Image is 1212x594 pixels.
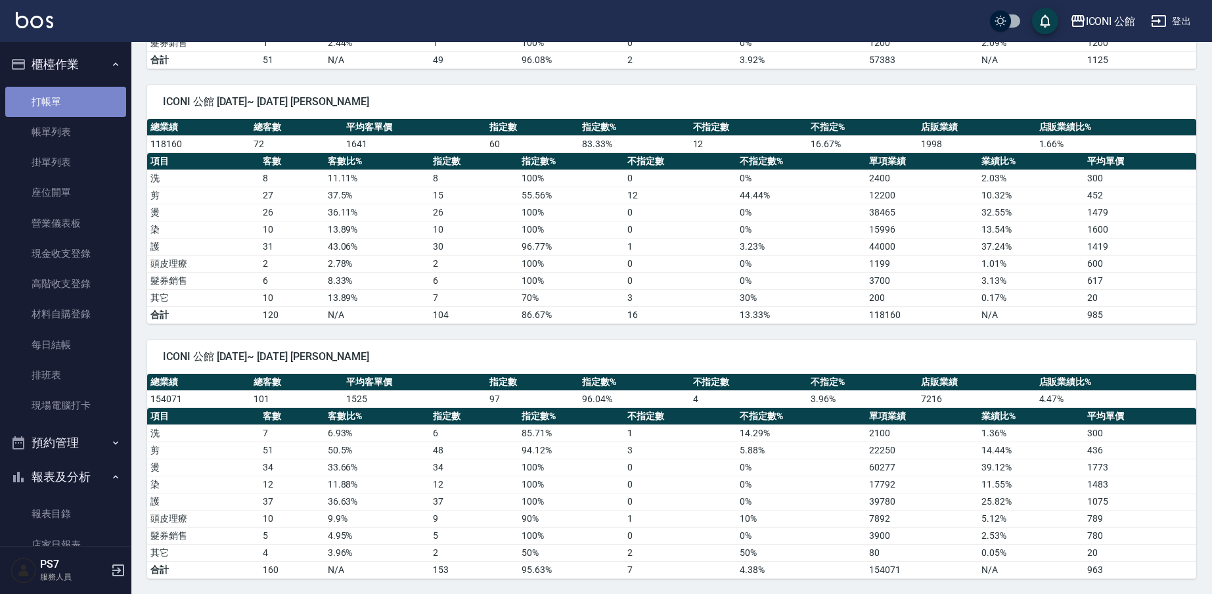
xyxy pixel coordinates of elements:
[690,119,807,136] th: 不指定數
[430,204,518,221] td: 26
[624,187,736,204] td: 12
[624,510,736,527] td: 1
[147,544,259,561] td: 其它
[624,424,736,442] td: 1
[486,119,579,136] th: 指定數
[147,408,1196,579] table: a dense table
[1084,493,1196,510] td: 1075
[736,544,866,561] td: 50 %
[736,493,866,510] td: 0 %
[430,238,518,255] td: 30
[147,527,259,544] td: 髮券銷售
[325,187,430,204] td: 37.5 %
[259,204,325,221] td: 26
[343,374,485,391] th: 平均客單價
[624,255,736,272] td: 0
[1086,13,1136,30] div: ICONI 公館
[518,187,624,204] td: 55.56 %
[866,34,978,51] td: 1200
[918,390,1035,407] td: 7216
[147,238,259,255] td: 護
[147,51,259,68] td: 合計
[518,459,624,476] td: 100 %
[325,442,430,459] td: 50.5 %
[259,306,325,323] td: 120
[1036,119,1196,136] th: 店販業績比%
[147,442,259,459] td: 剪
[5,147,126,177] a: 掛單列表
[325,204,430,221] td: 36.11 %
[866,187,978,204] td: 12200
[624,170,736,187] td: 0
[866,221,978,238] td: 15996
[624,204,736,221] td: 0
[624,493,736,510] td: 0
[430,272,518,289] td: 6
[624,238,736,255] td: 1
[259,424,325,442] td: 7
[5,299,126,329] a: 材料自購登錄
[250,135,343,152] td: 72
[486,390,579,407] td: 97
[1032,8,1058,34] button: save
[147,221,259,238] td: 染
[147,459,259,476] td: 燙
[259,255,325,272] td: 2
[978,255,1084,272] td: 1.01 %
[1084,221,1196,238] td: 1600
[40,571,107,583] p: 服務人員
[518,408,624,425] th: 指定數%
[5,460,126,494] button: 報表及分析
[518,34,624,51] td: 100 %
[736,408,866,425] th: 不指定數%
[325,424,430,442] td: 6.93 %
[325,510,430,527] td: 9.9 %
[866,493,978,510] td: 39780
[978,170,1084,187] td: 2.03 %
[147,170,259,187] td: 洗
[325,153,430,170] th: 客數比%
[5,269,126,299] a: 高階收支登錄
[624,442,736,459] td: 3
[325,34,430,51] td: 2.44 %
[1084,272,1196,289] td: 617
[518,289,624,306] td: 70 %
[624,476,736,493] td: 0
[978,510,1084,527] td: 5.12 %
[1065,8,1141,35] button: ICONI 公館
[624,272,736,289] td: 0
[518,442,624,459] td: 94.12 %
[1084,187,1196,204] td: 452
[486,135,579,152] td: 60
[430,306,518,323] td: 104
[5,208,126,239] a: 營業儀表板
[5,530,126,560] a: 店家日報表
[259,561,325,578] td: 160
[1084,544,1196,561] td: 20
[325,561,430,578] td: N/A
[343,135,485,152] td: 1641
[866,561,978,578] td: 154071
[1146,9,1196,34] button: 登出
[5,239,126,269] a: 現金收支登錄
[736,255,866,272] td: 0 %
[978,493,1084,510] td: 25.82 %
[259,51,325,68] td: 51
[736,476,866,493] td: 0 %
[866,272,978,289] td: 3700
[1084,476,1196,493] td: 1483
[736,510,866,527] td: 10 %
[430,221,518,238] td: 10
[1084,289,1196,306] td: 20
[918,119,1035,136] th: 店販業績
[325,408,430,425] th: 客數比%
[259,493,325,510] td: 37
[736,272,866,289] td: 0 %
[430,493,518,510] td: 37
[147,424,259,442] td: 洗
[5,87,126,117] a: 打帳單
[736,459,866,476] td: 0 %
[5,177,126,208] a: 座位開單
[325,221,430,238] td: 13.89 %
[978,204,1084,221] td: 32.55 %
